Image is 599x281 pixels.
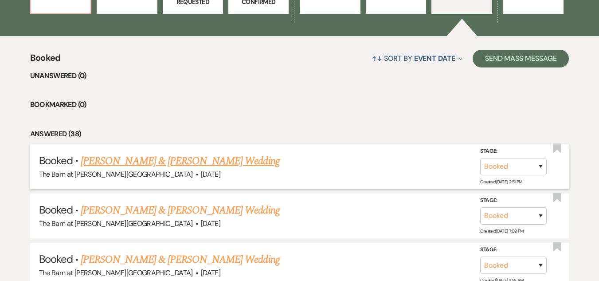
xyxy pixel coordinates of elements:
button: Sort By Event Date [368,47,466,70]
span: Created: [DATE] 7:09 PM [480,228,523,234]
a: [PERSON_NAME] & [PERSON_NAME] Wedding [81,252,279,268]
span: Created: [DATE] 2:51 PM [480,179,522,185]
a: [PERSON_NAME] & [PERSON_NAME] Wedding [81,202,279,218]
li: Answered (38) [30,128,569,140]
button: Send Mass Message [473,50,569,67]
span: Booked [39,203,73,217]
label: Stage: [480,196,547,206]
span: The Barn at [PERSON_NAME][GEOGRAPHIC_DATA] [39,170,193,179]
span: [DATE] [201,219,220,228]
a: [PERSON_NAME] & [PERSON_NAME] Wedding [81,153,279,169]
li: Bookmarked (0) [30,99,569,111]
li: Unanswered (0) [30,70,569,82]
label: Stage: [480,245,547,255]
span: Booked [39,252,73,266]
span: The Barn at [PERSON_NAME][GEOGRAPHIC_DATA] [39,219,193,228]
label: Stage: [480,146,547,156]
span: ↑↓ [372,54,382,63]
span: Booked [39,154,73,167]
span: Booked [30,51,61,70]
span: [DATE] [201,170,220,179]
span: The Barn at [PERSON_NAME][GEOGRAPHIC_DATA] [39,268,193,277]
span: Event Date [414,54,455,63]
span: [DATE] [201,268,220,277]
